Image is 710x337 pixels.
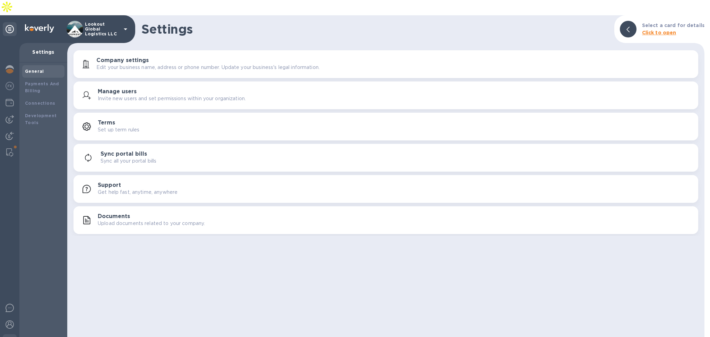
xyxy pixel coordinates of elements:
[101,151,147,157] h3: Sync portal bills
[98,95,246,102] p: Invite new users and set permissions within your organization.
[73,81,698,109] button: Manage usersInvite new users and set permissions within your organization.
[96,57,149,64] h3: Company settings
[73,113,698,140] button: TermsSet up term rules
[98,88,137,95] h3: Manage users
[73,175,698,203] button: SupportGet help fast, anytime, anywhere
[25,49,62,55] p: Settings
[73,206,698,234] button: DocumentsUpload documents related to your company.
[98,120,115,126] h3: Terms
[73,50,698,78] button: Company settingsEdit your business name, address or phone number. Update your business's legal in...
[642,23,704,28] b: Select a card for details
[73,144,698,172] button: Sync portal billsSync all your portal bills
[141,22,609,36] h1: Settings
[25,113,57,125] b: Development Tools
[642,30,676,35] b: Click to open
[3,22,17,36] div: Unpin categories
[98,182,121,189] h3: Support
[6,82,14,90] img: Foreign exchange
[101,157,156,165] p: Sync all your portal bills
[96,64,320,71] p: Edit your business name, address or phone number. Update your business's legal information.
[98,126,139,133] p: Set up term rules
[98,213,130,220] h3: Documents
[85,22,120,36] p: Lookout Global Logistics LLC
[25,81,59,93] b: Payments And Billing
[25,24,54,33] img: Logo
[6,98,14,107] img: Wallets
[25,101,55,106] b: Connections
[98,189,177,196] p: Get help fast, anytime, anywhere
[25,69,44,74] b: General
[98,220,205,227] p: Upload documents related to your company.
